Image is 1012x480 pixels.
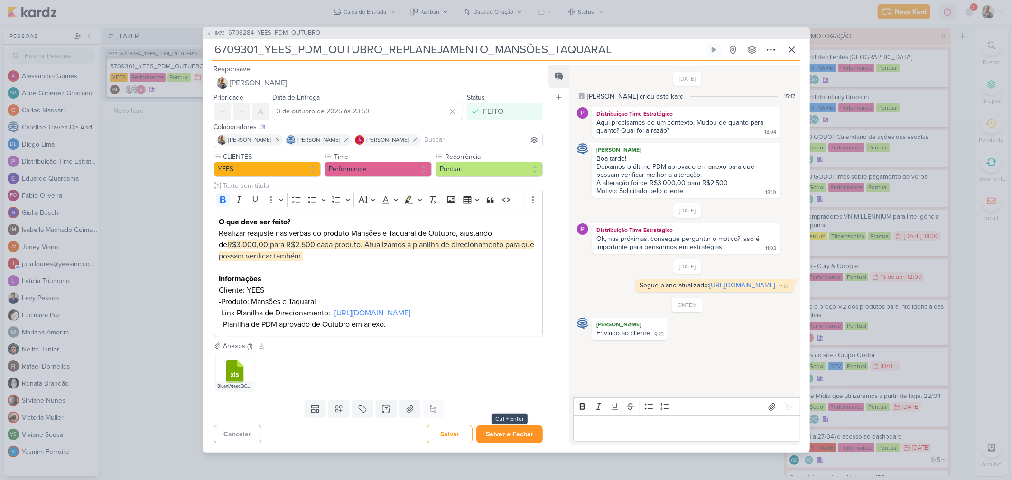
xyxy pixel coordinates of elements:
[766,189,777,196] div: 18:10
[766,245,777,252] div: 11:02
[596,235,761,251] div: Ok, nas próximas, consegue perguntar o motivo? Isso é importante para pensarmos em estratégias
[219,296,538,307] p: -Produto: Mansões e Taquaral
[467,93,485,102] label: Status
[214,65,252,73] label: Responsável
[214,74,543,92] button: [PERSON_NAME]
[355,135,364,145] img: Alessandra Gomes
[594,225,778,235] div: Distribuição Time Estratégico
[436,162,543,177] button: Pontual
[596,155,776,163] div: Boa tarde!
[212,41,704,58] input: Kard Sem Título
[219,274,261,284] strong: Informações
[214,425,261,443] button: Cancelar
[219,228,538,262] p: Realizar reajuste nas verbas do produto Mansões e Taquaral de Outubro, ajustando de
[596,187,683,195] div: Motivo: Solicitado pelo cliente
[492,414,528,424] div: Ctrl + Enter
[214,162,321,177] button: YEES
[476,425,543,443] button: Salvar e Fechar
[587,92,684,102] div: Isabella criou este kard
[784,92,796,101] div: 15:17
[219,285,538,296] p: Cliente: YEES
[217,135,227,145] img: Iara Santos
[577,107,588,119] img: Distribuição Time Estratégico
[710,281,775,289] a: [URL][DOMAIN_NAME]
[596,119,765,135] div: Aqui precisamos de um contexto. Mudou de quanto para quanto? Qual foi a razão?
[579,93,585,99] div: Este log é visível à todos no kard
[577,223,588,235] img: Distribuição Time Estratégico
[423,134,541,146] input: Buscar
[325,162,432,177] button: Performance
[273,103,464,120] input: Select a date
[219,217,290,227] strong: O que deve ser feito?
[444,152,543,162] label: Recorrência
[214,191,543,209] div: Editor toolbar
[594,145,778,155] div: [PERSON_NAME]
[710,46,718,54] div: Ligar relógio
[217,77,228,89] img: Iara Santos
[223,341,253,351] div: Anexos (1)
[427,425,473,443] button: Salvar
[596,329,650,337] div: Enviado ao cliente
[229,28,321,38] span: 6708284_YEES_PDM_OUTUBRO
[219,307,538,330] p: -Link Planilha de Direcionamento: - - Planilha de PDM aprovado de Outubro em anexo.
[297,136,341,144] span: [PERSON_NAME]
[573,415,800,442] div: Editor editing area: main
[594,320,666,329] div: [PERSON_NAME]
[467,103,543,120] button: FEITO
[206,28,321,38] button: IM73 6708284_YEES_PDM_OUTUBRO
[214,209,543,337] div: Editor editing area: main
[366,136,409,144] span: [PERSON_NAME]
[222,181,543,191] input: Texto sem título
[223,152,321,162] label: CLIENTES
[219,240,534,261] span: R$3.000,00 para R$2.500 cada produto. Atualizamos a planilha de direcionamento para que possam ve...
[214,122,543,132] div: Colaboradores
[594,109,778,119] div: Distribuição Time Estratégico
[229,136,272,144] span: [PERSON_NAME]
[214,29,227,37] span: IM73
[596,179,776,187] div: A alteração foi de R$3.000,00 para R$2.500
[334,308,410,318] a: [URL][DOMAIN_NAME]
[640,281,775,289] div: Segue plano atualizado:
[654,331,664,339] div: 9:23
[230,77,288,89] span: [PERSON_NAME]
[577,318,588,329] img: Caroline Traven De Andrade
[483,106,503,117] div: FEITO
[573,397,800,416] div: Editor toolbar
[216,381,254,391] div: 8iuenIAtaecQCLDrj1nVkoeS4gfV1CRDmWB5aWfo.xlsx
[333,152,432,162] label: Time
[765,129,777,136] div: 18:04
[780,283,790,291] div: 11:23
[286,135,296,145] img: Caroline Traven De Andrade
[214,93,244,102] label: Prioridade
[577,143,588,155] img: Caroline Traven De Andrade
[596,163,776,179] div: Deixamos o último PDM aprovado em anexo para que possam verificar melhor a alteração.
[273,93,320,102] label: Data de Entrega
